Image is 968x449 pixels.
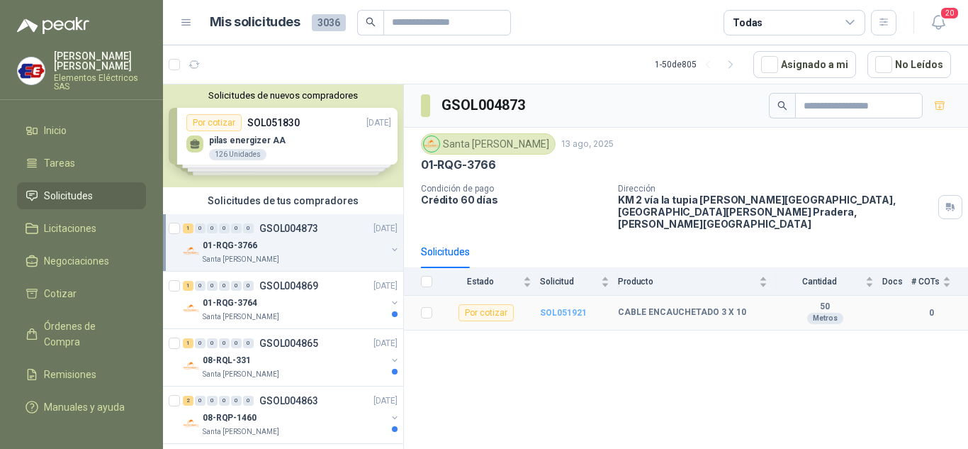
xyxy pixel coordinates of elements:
[259,281,318,291] p: GSOL004869
[183,243,200,260] img: Company Logo
[207,281,218,291] div: 0
[441,277,520,287] span: Estado
[44,367,96,382] span: Remisiones
[54,74,146,91] p: Elementos Eléctricos SAS
[183,335,400,380] a: 1 0 0 0 0 0 GSOL004865[DATE] Company Logo08-RQL-331Santa [PERSON_NAME]
[195,281,206,291] div: 0
[243,338,254,348] div: 0
[618,184,933,194] p: Dirección
[18,57,45,84] img: Company Logo
[312,14,346,31] span: 3036
[911,268,968,296] th: # COTs
[44,155,75,171] span: Tareas
[203,426,279,438] p: Santa [PERSON_NAME]
[203,369,279,380] p: Santa [PERSON_NAME]
[163,84,403,187] div: Solicitudes de nuevos compradoresPor cotizarSOL051830[DATE] pilas energizer AA126 UnidadesPor cot...
[17,150,146,177] a: Tareas
[203,296,257,310] p: 01-RQG-3764
[207,396,218,406] div: 0
[259,223,318,233] p: GSOL004873
[54,51,146,71] p: [PERSON_NAME] [PERSON_NAME]
[776,277,862,287] span: Cantidad
[424,136,439,152] img: Company Logo
[44,123,67,138] span: Inicio
[183,338,193,348] div: 1
[373,279,398,293] p: [DATE]
[655,53,742,76] div: 1 - 50 de 805
[911,277,940,287] span: # COTs
[373,222,398,235] p: [DATE]
[183,415,200,432] img: Company Logo
[421,194,607,206] p: Crédito 60 días
[44,221,96,236] span: Licitaciones
[259,338,318,348] p: GSOL004865
[259,396,318,406] p: GSOL004863
[183,223,193,233] div: 1
[441,94,527,116] h3: GSOL004873
[243,396,254,406] div: 0
[44,318,133,350] span: Órdenes de Compra
[561,138,614,151] p: 13 ago, 2025
[17,280,146,307] a: Cotizar
[203,239,257,253] p: 01-RQG-3766
[231,223,242,233] div: 0
[421,244,470,260] div: Solicitudes
[540,308,587,318] a: SOL051921
[231,338,242,348] div: 0
[203,254,279,265] p: Santa [PERSON_NAME]
[203,311,279,323] p: Santa [PERSON_NAME]
[243,223,254,233] div: 0
[421,133,556,155] div: Santa [PERSON_NAME]
[17,361,146,388] a: Remisiones
[618,277,756,287] span: Producto
[373,337,398,350] p: [DATE]
[925,10,951,35] button: 20
[776,268,882,296] th: Cantidad
[44,399,125,415] span: Manuales y ayuda
[183,220,400,265] a: 1 0 0 0 0 0 GSOL004873[DATE] Company Logo01-RQG-3766Santa [PERSON_NAME]
[183,357,200,375] img: Company Logo
[210,12,300,33] h1: Mis solicitudes
[421,157,496,172] p: 01-RQG-3766
[618,194,933,230] p: KM 2 vía la tupia [PERSON_NAME][GEOGRAPHIC_DATA], [GEOGRAPHIC_DATA][PERSON_NAME] Pradera , [PERSO...
[44,286,77,301] span: Cotizar
[911,306,951,320] b: 0
[183,281,193,291] div: 1
[940,6,959,20] span: 20
[776,301,874,313] b: 50
[243,281,254,291] div: 0
[207,338,218,348] div: 0
[17,117,146,144] a: Inicio
[733,15,762,31] div: Todas
[231,281,242,291] div: 0
[17,248,146,275] a: Negociaciones
[373,394,398,408] p: [DATE]
[618,268,776,296] th: Producto
[183,277,400,323] a: 1 0 0 0 0 0 GSOL004869[DATE] Company Logo01-RQG-3764Santa [PERSON_NAME]
[17,215,146,242] a: Licitaciones
[882,268,911,296] th: Docs
[219,223,230,233] div: 0
[219,281,230,291] div: 0
[219,396,230,406] div: 0
[163,187,403,214] div: Solicitudes de tus compradores
[17,17,89,34] img: Logo peakr
[421,184,607,194] p: Condición de pago
[458,304,514,321] div: Por cotizar
[219,338,230,348] div: 0
[17,394,146,421] a: Manuales y ayuda
[366,17,376,27] span: search
[44,253,109,269] span: Negociaciones
[441,268,540,296] th: Estado
[807,313,843,324] div: Metros
[777,101,787,111] span: search
[44,188,93,204] span: Solicitudes
[231,396,242,406] div: 0
[183,396,193,406] div: 2
[753,51,856,78] button: Asignado a mi
[207,223,218,233] div: 0
[540,268,618,296] th: Solicitud
[183,300,200,317] img: Company Logo
[203,411,257,425] p: 08-RQP-1460
[618,307,746,318] b: CABLE ENCAUCHETADO 3 X 10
